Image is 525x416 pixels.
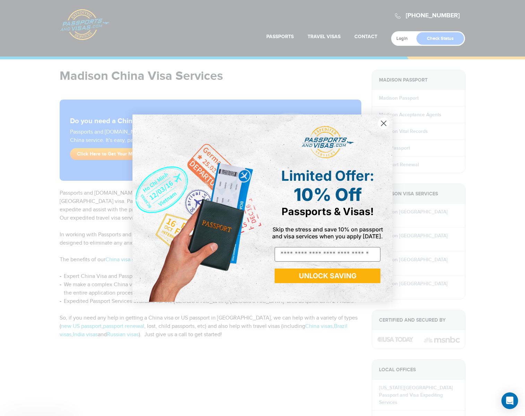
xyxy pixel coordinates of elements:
[132,114,262,302] img: de9cda0d-0715-46ca-9a25-073762a91ba7.png
[294,184,362,205] span: 10% Off
[275,269,380,283] button: UNLOCK SAVING
[281,167,374,184] span: Limited Offer:
[501,392,518,409] div: Open Intercom Messenger
[282,205,374,218] span: Passports & Visas!
[378,117,390,129] button: Close dialog
[272,226,383,240] span: Skip the stress and save 10% on passport and visa services when you apply [DATE].
[302,126,354,159] img: passports and visas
